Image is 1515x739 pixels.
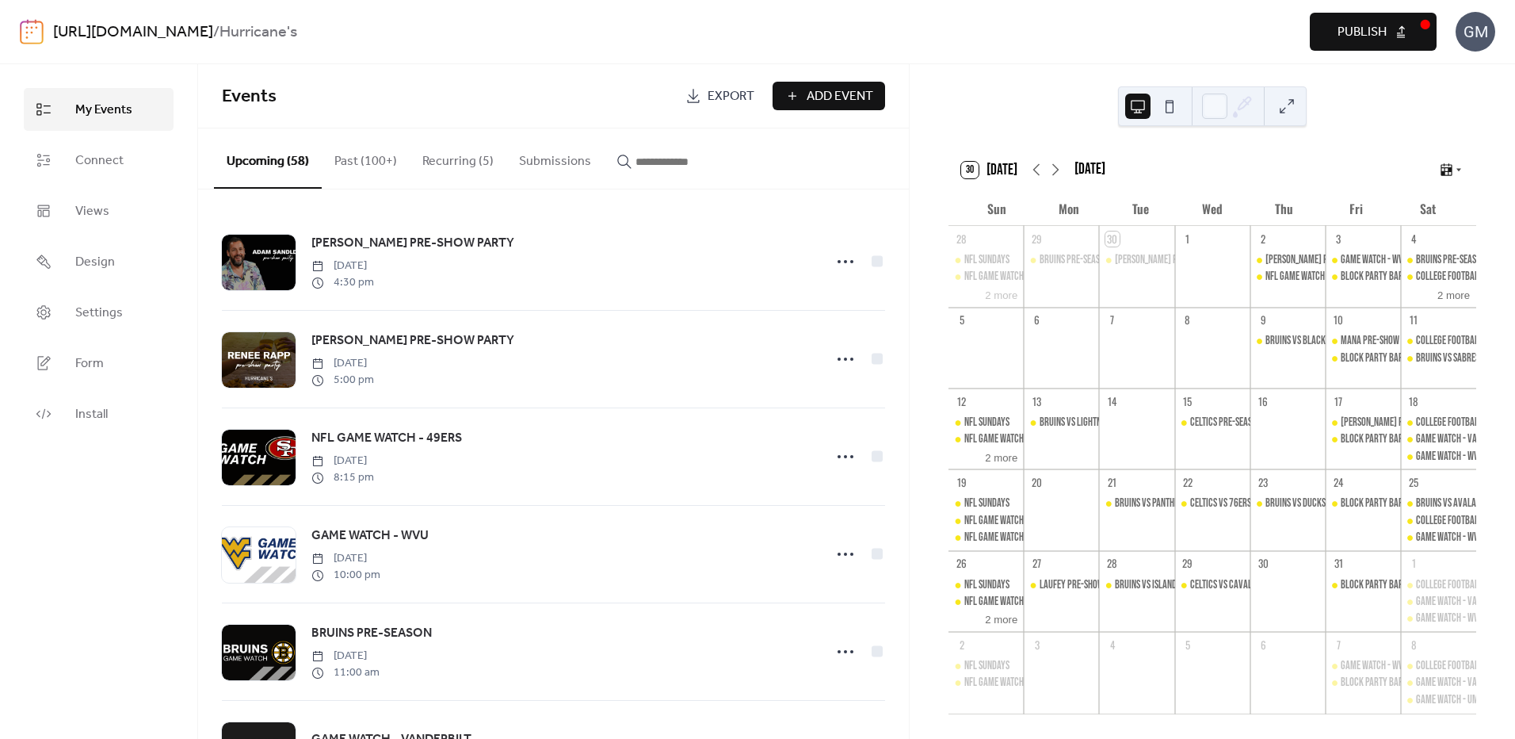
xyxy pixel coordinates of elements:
a: BRUINS PRE-SEASON [311,623,432,644]
button: 2 more [979,611,1024,626]
div: 15 [1181,394,1195,408]
div: GAME WATCH - WVU [1416,611,1483,626]
div: Block Party Bar Crawl [1326,496,1401,511]
div: 3 [1030,638,1044,652]
span: [DATE] [311,453,374,469]
div: 8 [1181,313,1195,327]
div: [PERSON_NAME] PRE-SHOW PARTY [1115,252,1233,268]
div: BRUINS vs SABRES [1416,350,1479,366]
span: [DATE] [311,355,374,372]
div: NFL GAME WATCH - 49ERS [964,594,1052,610]
span: Connect [75,151,124,170]
span: [DATE] [311,258,374,274]
div: 5 [1181,638,1195,652]
div: CELTICS vs 76ERS - HOME OPENER [1175,496,1250,511]
div: BRUINS vs DUCKS [1265,496,1326,511]
div: GAME WATCH - VANDERBILT [1401,431,1476,447]
div: NFL GAME WATCH - 49ERS [948,675,1024,691]
button: Submissions [506,128,604,187]
div: NFL GAME WATCH - BROWNS [948,269,1024,285]
a: GAME WATCH - WVU [311,526,429,546]
div: NFL SUNDAYS [948,577,1024,593]
span: Events [222,79,277,114]
div: GAME WATCH - WVU [1401,449,1476,465]
span: [PERSON_NAME] PRE-SHOW PARTY [311,331,514,350]
div: BRUINS PRE-SEASON [1416,252,1486,268]
div: BRUINS vs DUCKS [1250,496,1326,511]
div: 30 [1105,232,1120,246]
span: 5:00 pm [311,372,374,389]
button: Publish [1310,13,1437,51]
div: NFL GAME WATCH - BROWNS [964,513,1059,529]
div: BRUINS PRE-SEASON [1024,252,1099,268]
span: Export [708,87,754,106]
div: 29 [1181,557,1195,571]
div: 18 [1406,394,1421,408]
div: 4 [1105,638,1120,652]
div: Mon [1033,192,1105,226]
div: NFL SUNDAYS [964,496,1009,511]
div: MANA PRE-SHOW PARTY [1326,333,1401,349]
span: Install [75,405,108,424]
div: Wed [1177,192,1249,226]
div: Tue [1105,192,1177,226]
a: Connect [24,139,174,182]
div: 24 [1331,476,1345,490]
a: Design [24,240,174,283]
div: COLLEGE FOOTBALL SATURDAYS [1401,333,1476,349]
div: 25 [1406,476,1421,490]
div: Block Party Bar Crawl [1326,577,1401,593]
div: BRUINS PRE-SEASON [1040,252,1109,268]
div: GM [1456,12,1495,52]
div: 31 [1331,557,1345,571]
div: 28 [954,232,968,246]
div: NFL SUNDAYS [964,577,1009,593]
div: GAME WATCH - WVU [1326,658,1401,674]
span: 10:00 pm [311,567,380,584]
span: My Events [75,101,132,120]
div: 13 [1030,394,1044,408]
div: BRUINS vs LIGHTNING [1040,415,1113,431]
div: Block Party Bar Crawl [1326,350,1401,366]
div: Thu [1248,192,1320,226]
button: 30[DATE] [956,158,1023,183]
div: Fri [1320,192,1392,226]
div: CELTICS vs CAVALIERS [1190,577,1267,593]
div: BRUINS vs BLACKHAWKS - HOME OPENER [1250,333,1326,349]
a: Settings [24,291,174,334]
div: GAME WATCH - VANDERBILT [1401,675,1476,691]
div: Sat [1391,192,1463,226]
div: 26 [954,557,968,571]
div: Block Party Bar Crawl [1326,269,1401,285]
div: TATE MCRAE PRE-SHOW PARTY [1326,415,1401,431]
div: 8 [1406,638,1421,652]
div: NFL SUNDAYS [964,252,1009,268]
div: NFL GAME WATCH - BROWNS [964,269,1059,285]
div: COLLEGE FOOTBALL SATURDAYS [1401,269,1476,285]
div: [PERSON_NAME] PRE-SHOW PARTY [1341,415,1459,431]
span: Form [75,354,104,373]
div: 12 [954,394,968,408]
div: CELTICS PRE-SEASON [1190,415,1261,431]
div: ADAM SANDLER PRE-SHOW PARTY [1099,252,1174,268]
div: BRUINS vs LIGHTNING [1024,415,1099,431]
div: Block Party Bar Crawl [1341,675,1429,691]
b: Hurricane's [219,17,297,48]
div: 28 [1105,557,1120,571]
div: Block Party Bar Crawl [1341,496,1429,511]
div: BRUINS PRE-SEASON [1401,252,1476,268]
button: Recurring (5) [410,128,506,187]
div: GAME WATCH - VANDERBILT [1416,594,1509,610]
div: 7 [1331,638,1345,652]
div: GAME WATCH - UMIAMI [1416,692,1494,708]
div: BRUINS vs ISLANDERS [1099,577,1174,593]
span: 4:30 pm [311,274,374,291]
div: COLLEGE FOOTBALL SATURDAYS [1401,658,1476,674]
div: Block Party Bar Crawl [1341,431,1429,447]
a: Install [24,392,174,435]
div: NFL GAME WATCH - 49ERS [948,530,1024,546]
a: Export [674,82,766,110]
div: 11 [1406,313,1421,327]
div: BRUINS vs ISLANDERS [1115,577,1189,593]
div: GAME WATCH - VANDERBILT [1401,594,1476,610]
